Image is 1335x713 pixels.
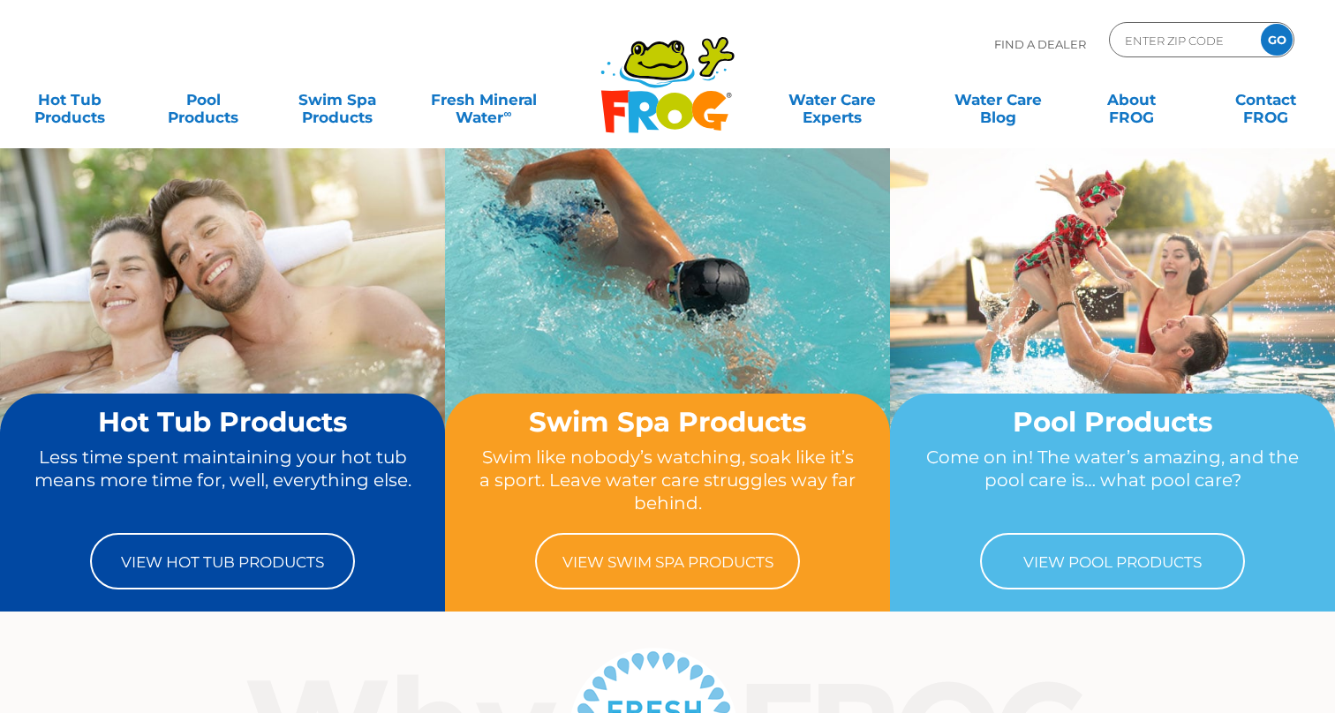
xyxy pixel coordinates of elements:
a: PoolProducts [151,82,255,117]
a: View Swim Spa Products [535,533,800,589]
img: home-banner-swim-spa-short [445,147,890,479]
h2: Swim Spa Products [479,407,856,437]
a: Swim SpaProducts [285,82,389,117]
a: Fresh MineralWater∞ [419,82,548,117]
p: Come on in! The water’s amazing, and the pool care is… what pool care? [924,446,1301,515]
a: ContactFROG [1213,82,1317,117]
p: Swim like nobody’s watching, soak like it’s a sport. Leave water care struggles way far behind. [479,446,856,515]
a: View Pool Products [980,533,1245,589]
a: Water CareExperts [747,82,916,117]
a: Hot TubProducts [18,82,122,117]
a: Water CareBlog [946,82,1050,117]
img: home-banner-pool-short [890,147,1335,479]
a: AboutFROG [1080,82,1184,117]
a: View Hot Tub Products [90,533,355,589]
input: Zip Code Form [1123,27,1242,53]
p: Find A Dealer [994,22,1086,66]
h2: Pool Products [924,407,1301,437]
h2: Hot Tub Products [34,407,411,437]
sup: ∞ [503,107,511,120]
input: GO [1261,24,1293,56]
p: Less time spent maintaining your hot tub means more time for, well, everything else. [34,446,411,515]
